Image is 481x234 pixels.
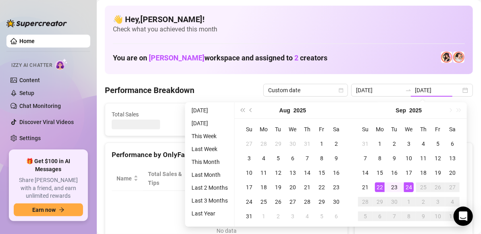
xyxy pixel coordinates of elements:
a: Discover Viral Videos [19,119,74,125]
span: to [405,87,412,93]
span: Share [PERSON_NAME] with a friend, and earn unlimited rewards [14,176,83,200]
div: Performance by OnlyFans Creator [112,149,341,160]
th: Sales / Hour [246,166,287,191]
span: calendar [339,88,344,93]
span: arrow-right [59,207,65,213]
a: Chat Monitoring [19,103,61,109]
h4: 👋 Hey, [PERSON_NAME] ! [113,14,465,25]
button: Earn nowarrow-right [14,203,83,216]
a: Content [19,77,40,83]
span: Messages Sent [299,110,373,119]
a: Setup [19,90,34,96]
div: Sales by OnlyFans Creator [361,149,466,160]
span: 🎁 Get $100 in AI Messages [14,157,83,173]
span: Earn now [32,207,56,213]
h4: Performance Breakdown [105,85,194,96]
span: [PERSON_NAME] [149,54,204,62]
input: End date [415,86,461,95]
div: Est. Hours Worked [199,170,235,187]
input: Start date [356,86,402,95]
span: Check what you achieved this month [113,25,465,34]
div: Open Intercom Messenger [454,207,473,226]
img: logo-BBDzfeDw.svg [6,19,67,27]
span: Active Chats [205,110,279,119]
a: Home [19,38,35,44]
img: 𝖍𝖔𝖑𝖑𝖞 [453,52,464,63]
span: 2 [294,54,298,62]
span: Name [117,174,132,183]
th: Name [112,166,143,191]
h1: You are on workspace and assigned to creators [113,54,327,62]
th: Total Sales & Tips [143,166,194,191]
span: Sales / Hour [251,170,276,187]
span: Total Sales & Tips [148,170,183,187]
span: Izzy AI Chatter [11,62,52,69]
span: Total Sales [112,110,185,119]
span: Custom date [268,84,343,96]
img: Holly [441,52,452,63]
span: Chat Conversion [293,170,330,187]
img: AI Chatter [55,58,68,70]
span: swap-right [405,87,412,93]
a: Settings [19,135,41,141]
th: Chat Conversion [288,166,341,191]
